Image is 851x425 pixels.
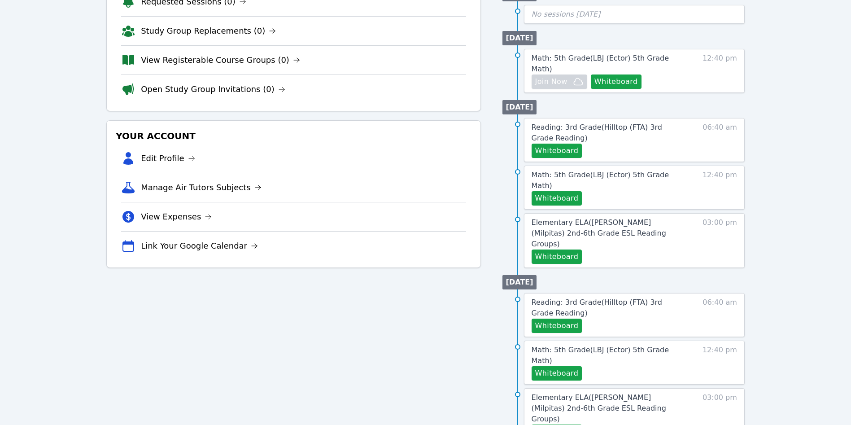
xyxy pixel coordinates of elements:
h3: Your Account [114,128,473,144]
a: Math: 5th Grade(LBJ (Ector) 5th Grade Math) [532,170,686,191]
li: [DATE] [502,31,537,45]
a: Math: 5th Grade(LBJ (Ector) 5th Grade Math) [532,345,686,366]
button: Whiteboard [532,366,582,381]
span: Math: 5th Grade ( LBJ (Ector) 5th Grade Math ) [532,54,669,73]
button: Whiteboard [591,74,642,89]
a: Open Study Group Invitations (0) [141,83,285,96]
span: Reading: 3rd Grade ( Hilltop (FTA) 3rd Grade Reading ) [532,123,662,142]
li: [DATE] [502,275,537,289]
a: Edit Profile [141,152,195,165]
button: Whiteboard [532,191,582,206]
a: Manage Air Tutors Subjects [141,181,262,194]
a: Reading: 3rd Grade(Hilltop (FTA) 3rd Grade Reading) [532,122,686,144]
a: View Expenses [141,210,212,223]
span: No sessions [DATE] [532,10,601,18]
a: Reading: 3rd Grade(Hilltop (FTA) 3rd Grade Reading) [532,297,686,319]
span: 03:00 pm [703,217,737,264]
button: Whiteboard [532,319,582,333]
button: Whiteboard [532,250,582,264]
span: Join Now [535,76,567,87]
span: 06:40 am [703,297,737,333]
span: Elementary ELA ( [PERSON_NAME] (Milpitas) 2nd-6th Grade ESL Reading Groups ) [532,393,666,423]
button: Whiteboard [532,144,582,158]
li: [DATE] [502,100,537,114]
span: 06:40 am [703,122,737,158]
button: Join Now [532,74,587,89]
span: 12:40 pm [703,345,737,381]
a: Elementary ELA([PERSON_NAME] (Milpitas) 2nd-6th Grade ESL Reading Groups) [532,217,686,250]
a: View Registerable Course Groups (0) [141,54,300,66]
span: Elementary ELA ( [PERSON_NAME] (Milpitas) 2nd-6th Grade ESL Reading Groups ) [532,218,666,248]
span: Reading: 3rd Grade ( Hilltop (FTA) 3rd Grade Reading ) [532,298,662,317]
span: Math: 5th Grade ( LBJ (Ector) 5th Grade Math ) [532,171,669,190]
a: Link Your Google Calendar [141,240,258,252]
a: Elementary ELA([PERSON_NAME] (Milpitas) 2nd-6th Grade ESL Reading Groups) [532,392,686,425]
span: 12:40 pm [703,170,737,206]
a: Study Group Replacements (0) [141,25,276,37]
a: Math: 5th Grade(LBJ (Ector) 5th Grade Math) [532,53,686,74]
span: Math: 5th Grade ( LBJ (Ector) 5th Grade Math ) [532,346,669,365]
span: 12:40 pm [703,53,737,89]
